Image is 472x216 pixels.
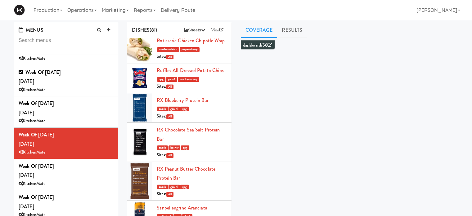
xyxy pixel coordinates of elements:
[14,65,118,97] li: Week of [DATE][DATE]KitchenMate
[19,180,113,188] div: KitchenMate
[166,114,173,119] span: All
[157,185,168,189] span: snack
[19,163,54,179] span: [DATE]
[157,53,227,61] div: Sites:
[14,159,118,191] li: Week of [DATE][DATE]KitchenMate
[166,153,173,158] span: All
[19,69,61,85] span: [DATE]
[157,77,165,82] span: cpg
[157,165,215,182] a: RX Peanut Butter Chocolate Protein Bar
[180,107,188,111] span: cpg
[157,67,224,74] a: Ruffles All Dressed Potato Chips
[19,131,54,148] span: [DATE]
[19,194,54,210] span: [DATE]
[150,26,157,34] span: (81)
[169,145,181,150] span: kosher
[157,37,225,44] a: Rotisserie Chicken Chipotle Wrap
[14,96,118,128] li: Week of [DATE][DATE]KitchenMate
[180,185,188,189] span: cpg
[180,47,200,52] span: prep-culinary
[157,107,168,111] span: snack
[157,126,220,143] a: RX Chocolate Sea Salt Protein Bar
[166,55,173,59] span: All
[166,192,173,197] span: All
[181,25,208,35] button: Sheets
[19,131,54,138] b: Week of [DATE]
[132,26,150,34] span: DISHES
[19,163,54,170] b: Week of [DATE]
[14,128,118,159] li: Week of [DATE][DATE]KitchenMate
[14,5,25,16] img: Micromart
[19,86,113,94] div: KitchenMate
[241,22,277,38] a: Coverage
[19,149,113,156] div: KitchenMate
[157,47,179,52] span: meal-sandwich
[157,145,168,150] span: snack
[166,85,173,89] span: All
[157,151,227,159] div: Sites:
[19,100,54,116] span: [DATE]
[25,69,61,76] b: Week of [DATE]
[157,83,227,90] div: Sites:
[169,107,180,111] span: gen-4
[19,100,54,107] b: Week of [DATE]
[208,25,227,35] a: View
[157,113,227,120] div: Sites:
[19,35,113,46] input: Search menus
[19,117,113,125] div: KitchenMate
[157,190,227,198] div: Sites:
[166,77,178,82] span: gen-4
[157,97,208,104] a: RX Blueberry Protein Bar
[169,185,180,189] span: gen-4
[19,26,43,34] span: MENUS
[19,194,54,201] b: Week of [DATE]
[181,145,189,150] span: cpg
[178,77,199,82] span: snack-savoury
[277,22,307,38] a: Results
[243,42,272,48] a: dashboard/58
[157,204,207,211] a: Sanpellengrino Aranciata
[19,55,113,62] div: KitchenMate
